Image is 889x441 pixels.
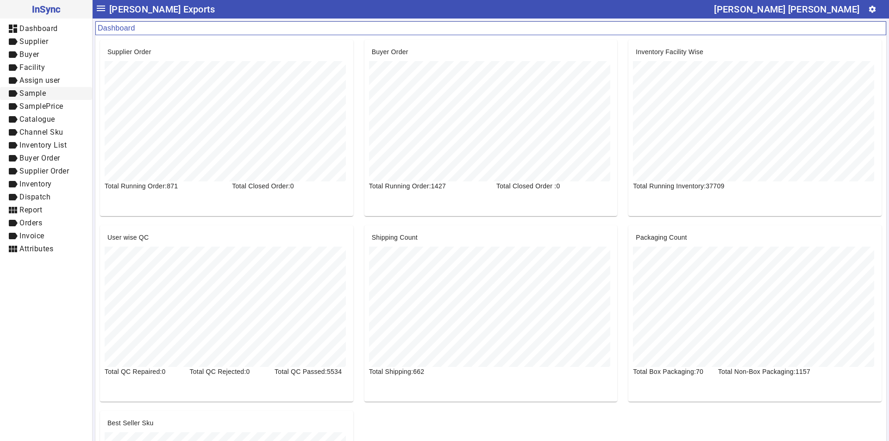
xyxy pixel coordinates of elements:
[19,141,67,149] span: Inventory List
[7,2,85,17] span: InSync
[269,367,354,376] div: Total QC Passed:5534
[19,115,55,124] span: Catalogue
[7,36,19,47] mat-icon: label
[19,102,63,111] span: SamplePrice
[19,231,44,240] span: Invoice
[7,101,19,112] mat-icon: label
[7,217,19,229] mat-icon: label
[19,89,46,98] span: Sample
[19,180,52,188] span: Inventory
[226,181,354,191] div: Total Closed Order:0
[19,63,45,72] span: Facility
[7,153,19,164] mat-icon: label
[7,230,19,242] mat-icon: label
[363,367,449,376] div: Total Shipping:662
[628,225,882,242] mat-card-header: Packaging Count
[19,37,48,46] span: Supplier
[627,181,755,191] div: Total Running Inventory:37709
[19,244,53,253] span: Attributes
[19,218,42,227] span: Orders
[713,367,840,376] div: Total Non-Box Packaging:1157
[19,24,58,33] span: Dashboard
[7,88,19,99] mat-icon: label
[19,76,60,85] span: Assign user
[714,2,859,17] div: [PERSON_NAME] [PERSON_NAME]
[184,367,269,376] div: Total QC Rejected:0
[364,40,618,56] mat-card-header: Buyer Order
[100,40,353,56] mat-card-header: Supplier Order
[491,181,618,191] div: Total Closed Order :0
[7,179,19,190] mat-icon: label
[868,5,876,13] mat-icon: settings
[7,166,19,177] mat-icon: label
[19,167,69,175] span: Supplier Order
[19,205,42,214] span: Report
[7,49,19,60] mat-icon: label
[7,114,19,125] mat-icon: label
[7,243,19,255] mat-icon: view_module
[100,411,353,428] mat-card-header: Best Seller Sku
[109,2,215,17] span: [PERSON_NAME] Exports
[627,367,713,376] div: Total Box Packaging:70
[7,205,19,216] mat-icon: view_module
[95,21,886,35] mat-card-header: Dashboard
[99,181,226,191] div: Total Running Order:871
[7,23,19,34] mat-icon: dashboard
[628,40,882,56] mat-card-header: Inventory Facility Wise
[100,225,353,242] mat-card-header: User wise QC
[363,181,491,191] div: Total Running Order:1427
[7,140,19,151] mat-icon: label
[19,128,63,137] span: Channel Sku
[7,127,19,138] mat-icon: label
[364,225,618,242] mat-card-header: Shipping Count
[19,154,60,162] span: Buyer Order
[7,192,19,203] mat-icon: label
[99,367,184,376] div: Total QC Repaired:0
[7,62,19,73] mat-icon: label
[19,193,50,201] span: Dispatch
[7,75,19,86] mat-icon: label
[19,50,39,59] span: Buyer
[95,3,106,14] mat-icon: menu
